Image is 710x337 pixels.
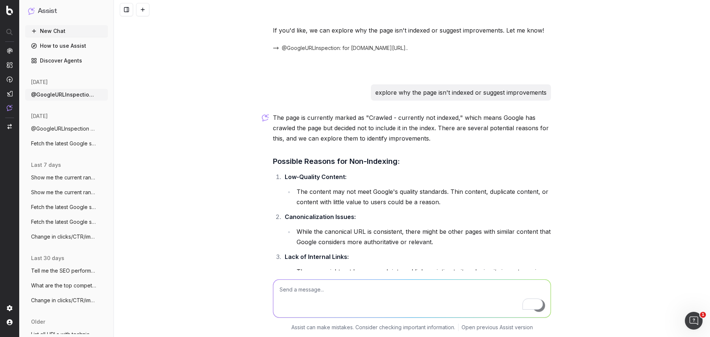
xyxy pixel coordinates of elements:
button: @GoogleURLInspection Run Google URL Insp [25,89,108,101]
span: [DATE] [31,112,48,120]
p: Assist can make mistakes. Consider checking important information. [291,324,455,331]
span: last 30 days [31,255,64,262]
img: Analytics [7,48,13,54]
button: Change in clicks/CTR/impressions over la [25,231,108,243]
button: Tell me the SEO performance of [URL] [25,265,108,277]
span: older [31,318,45,326]
span: @GoogleURLInspection Run Google URL Insp [31,125,96,132]
span: Change in clicks/CTR/impressions over la [31,297,96,304]
button: Fetch the latest Google search results f [25,201,108,213]
p: If you'd like, we can explore why the page isn't indexed or suggest improvements. Let me know! [273,25,551,36]
img: Setting [7,305,13,311]
button: Assist [28,6,105,16]
img: Botify logo [6,6,13,15]
li: The page might not have enough internal links pointing to it, reducing its importance in Google's... [294,266,551,287]
a: Discover Agents [25,55,108,67]
button: Show me the current rankings for https:/ [25,186,108,198]
button: Change in clicks/CTR/impressions over la [25,294,108,306]
button: @GoogleURLInspection Run Google URL Insp [25,123,108,135]
strong: Lack of Internal Links: [285,253,349,260]
span: Tell me the SEO performance of [URL] [31,267,96,274]
li: While the canonical URL is consistent, there might be other pages with similar content that Googl... [294,226,551,247]
button: @GoogleURLInspection: for [DOMAIN_NAME][URL].. [273,44,408,52]
span: [DATE] [31,78,48,86]
p: The page is currently marked as "Crawled - currently not indexed," which means Google has crawled... [273,112,551,144]
span: Fetch the latest Google search results f [31,218,96,226]
span: What are the top competitors ranking for [31,282,96,289]
strong: Canonicalization Issues: [285,213,356,220]
img: My account [7,319,13,325]
span: 1 [700,312,706,318]
img: Assist [28,7,35,14]
span: Show me the current rankings for https:/ [31,174,96,181]
li: The content may not meet Google's quality standards. Thin content, duplicate content, or content ... [294,186,551,207]
span: @GoogleURLInspection Run Google URL Insp [31,91,96,98]
h3: Possible Reasons for Non-Indexing: [273,155,551,167]
img: Studio [7,91,13,97]
iframe: Intercom live chat [685,312,703,330]
img: Switch project [7,124,12,129]
span: Change in clicks/CTR/impressions over la [31,233,96,240]
span: Fetch the latest Google search results f [31,140,96,147]
span: Fetch the latest Google search results f [31,203,96,211]
img: Assist [7,105,13,111]
span: last 7 days [31,161,61,169]
button: Show me the current rankings for https:/ [25,172,108,183]
strong: Low-Quality Content: [285,173,346,181]
textarea: To enrich screen reader interactions, please activate Accessibility in Grammarly extension settings [273,280,551,317]
span: Show me the current rankings for https:/ [31,189,96,196]
img: Activation [7,76,13,82]
img: Intelligence [7,62,13,68]
button: What are the top competitors ranking for [25,280,108,291]
a: Open previous Assist version [461,324,533,331]
button: New Chat [25,25,108,37]
span: @GoogleURLInspection: for [DOMAIN_NAME][URL].. [282,44,408,52]
button: Fetch the latest Google search results f [25,216,108,228]
img: Botify assist logo [262,114,269,121]
button: Fetch the latest Google search results f [25,138,108,149]
p: explore why the page isn't indexed or suggest improvements [375,87,547,98]
a: How to use Assist [25,40,108,52]
h1: Assist [38,6,57,16]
